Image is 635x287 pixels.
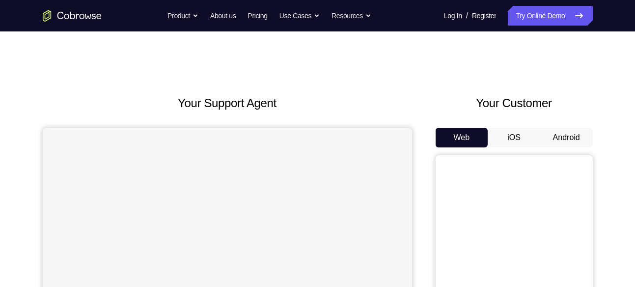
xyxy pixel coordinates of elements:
[540,128,593,147] button: Android
[508,6,592,26] a: Try Online Demo
[472,6,496,26] a: Register
[488,128,540,147] button: iOS
[436,128,488,147] button: Web
[466,10,468,22] span: /
[210,6,236,26] a: About us
[43,10,102,22] a: Go to the home page
[167,6,198,26] button: Product
[436,94,593,112] h2: Your Customer
[444,6,462,26] a: Log In
[248,6,267,26] a: Pricing
[331,6,371,26] button: Resources
[279,6,320,26] button: Use Cases
[43,94,412,112] h2: Your Support Agent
